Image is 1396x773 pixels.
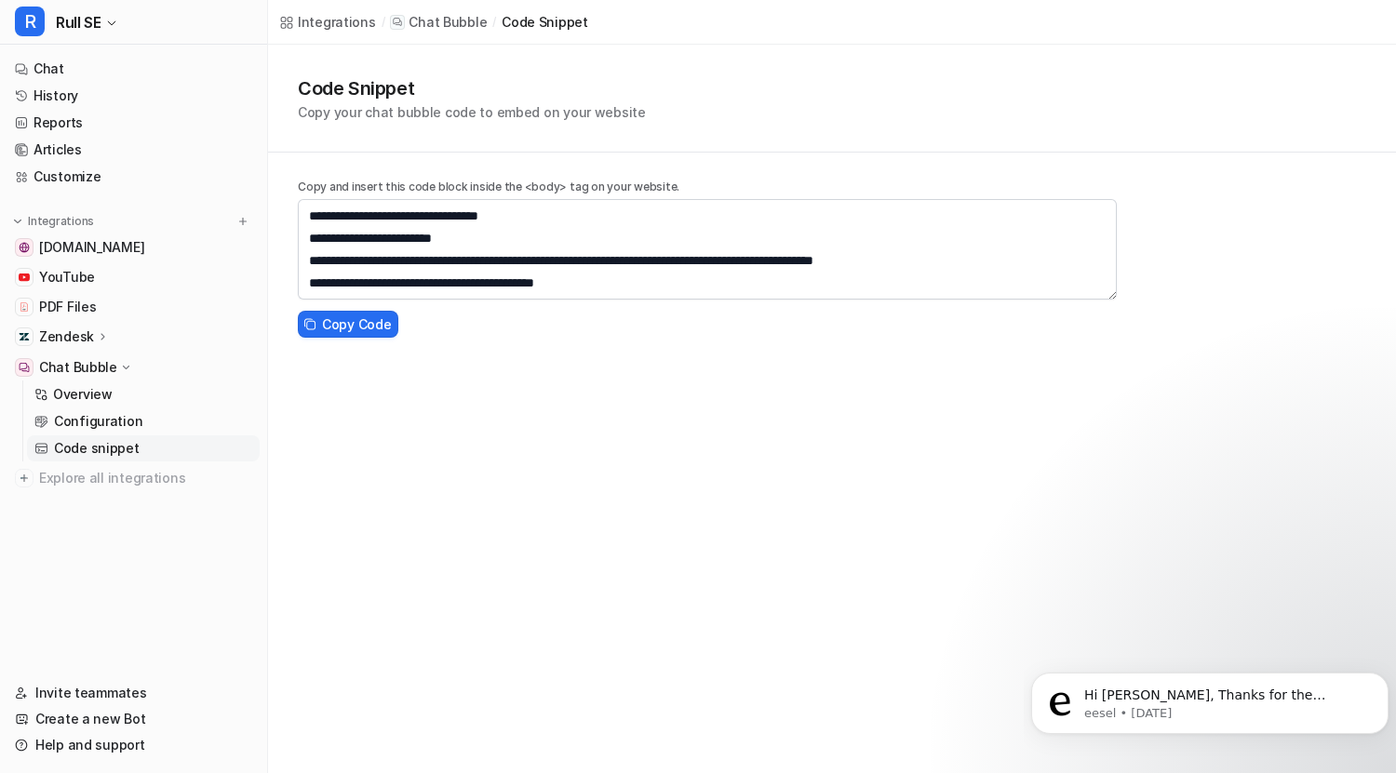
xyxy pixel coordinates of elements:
[19,301,30,313] img: PDF Files
[298,12,376,32] div: Integrations
[382,14,385,31] span: /
[54,412,142,431] p: Configuration
[56,9,101,35] span: Rull SE
[7,234,260,260] a: www.rull.se[DOMAIN_NAME]
[236,215,249,228] img: menu_add.svg
[15,7,45,36] span: R
[1024,633,1396,764] iframe: Intercom notifications message
[279,12,376,32] a: Integrations
[502,12,588,32] a: code snippet
[298,179,1117,195] p: Copy and insert this code block inside the <body> tag on your website.
[322,314,391,334] span: Copy Code
[39,238,144,257] span: [DOMAIN_NAME]
[39,268,95,287] span: YouTube
[39,463,252,493] span: Explore all integrations
[27,408,260,434] a: Configuration
[19,242,30,253] img: www.rull.se
[27,381,260,407] a: Overview
[409,13,487,32] p: Chat Bubble
[27,435,260,461] a: Code snippet
[298,311,398,338] button: Copy Code
[19,331,30,342] img: Zendesk
[60,54,334,161] span: Hi [PERSON_NAME], Thanks for the feedback! Pagination for the integrations page is a great idea, ...
[19,272,30,283] img: YouTube
[7,264,260,290] a: YouTubeYouTube
[60,72,342,88] p: Message from eesel, sent 3d ago
[298,74,646,102] h1: Code Snippet
[390,13,487,32] a: Chat Bubble
[15,469,34,487] img: explore all integrations
[7,680,260,706] a: Invite teammates
[7,56,260,82] a: Chat
[298,102,646,122] p: Copy your chat bubble code to embed on your website
[39,358,117,377] p: Chat Bubble
[7,83,260,109] a: History
[7,137,260,163] a: Articles
[7,465,260,491] a: Explore all integrations
[303,318,316,330] img: copy
[39,327,94,346] p: Zendesk
[28,214,94,229] p: Integrations
[11,215,24,228] img: expand menu
[53,385,113,404] p: Overview
[7,212,100,231] button: Integrations
[7,164,260,190] a: Customize
[7,706,260,732] a: Create a new Bot
[492,14,496,31] span: /
[39,298,96,316] span: PDF Files
[7,732,260,758] a: Help and support
[54,439,140,458] p: Code snippet
[19,362,30,373] img: Chat Bubble
[7,110,260,136] a: Reports
[7,294,260,320] a: PDF FilesPDF Files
